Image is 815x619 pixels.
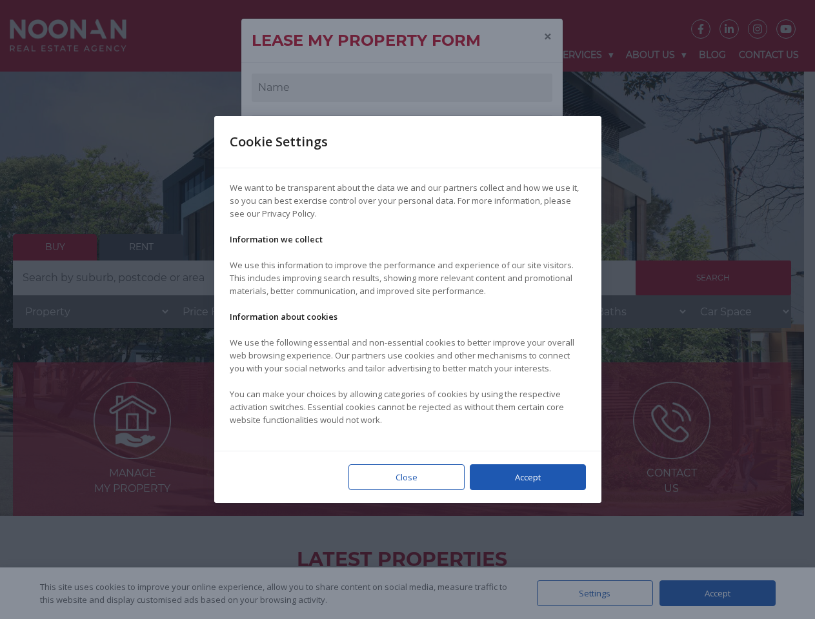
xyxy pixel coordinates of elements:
div: Close [348,464,465,490]
div: Accept [470,464,586,490]
div: Cookie Settings [230,116,343,168]
strong: Information about cookies [230,311,337,322]
p: We use this information to improve the performance and experience of our site visitors. This incl... [230,259,586,297]
p: You can make your choices by allowing categories of cookies by using the respective activation sw... [230,388,586,426]
p: We want to be transparent about the data we and our partners collect and how we use it, so you ca... [230,181,586,220]
strong: Information we collect [230,233,323,245]
p: We use the following essential and non-essential cookies to better improve your overall web brows... [230,336,586,375]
